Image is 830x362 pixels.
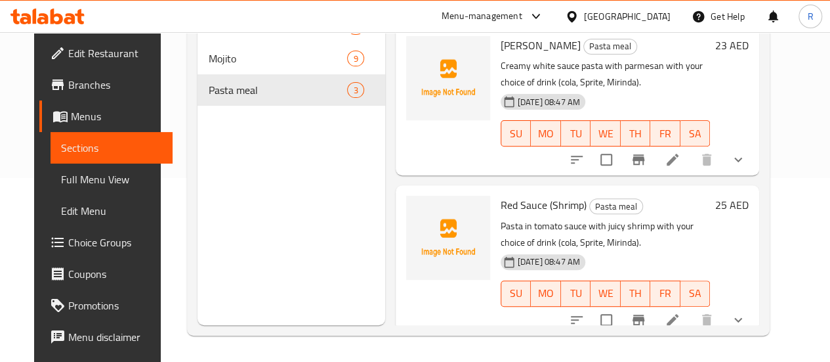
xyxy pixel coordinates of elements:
[68,235,162,250] span: Choice Groups
[68,45,162,61] span: Edit Restaurant
[584,9,671,24] div: [GEOGRAPHIC_DATA]
[621,281,651,307] button: TH
[591,120,621,147] button: WE
[561,281,591,307] button: TU
[501,195,587,215] span: Red Sauce (Shrimp)
[442,9,522,24] div: Menu-management
[68,77,162,93] span: Branches
[561,304,592,336] button: sort-choices
[406,196,490,280] img: Red Sauce (Shrimp)
[596,124,615,143] span: WE
[208,82,347,98] span: Pasta meal
[680,120,711,147] button: SA
[348,53,363,65] span: 9
[531,120,561,147] button: MO
[621,120,651,147] button: TH
[406,36,490,120] img: Alfredo
[512,256,585,268] span: [DATE] 08:47 AM
[501,281,531,307] button: SU
[665,312,680,328] a: Edit menu item
[501,58,710,91] p: Creamy white sauce pasta with parmesan with your choice of drink (cola, Sprite, Mirinda).
[566,284,586,303] span: TU
[61,171,162,187] span: Full Menu View
[197,74,384,106] div: Pasta meal3
[197,43,384,74] div: Mojito9
[348,84,363,97] span: 3
[583,39,637,55] div: Pasta meal
[68,266,162,282] span: Coupons
[807,9,813,24] span: R
[584,39,636,54] span: Pasta meal
[39,227,173,258] a: Choice Groups
[501,218,710,251] p: Pasta in tomato sauce with juicy shrimp with your choice of drink (cola, Sprite, Mirinda).
[592,306,620,334] span: Select to update
[501,120,531,147] button: SU
[68,298,162,313] span: Promotions
[68,329,162,345] span: Menu disclaimer
[650,281,680,307] button: FR
[686,124,705,143] span: SA
[626,284,646,303] span: TH
[39,321,173,353] a: Menu disclaimer
[715,36,749,55] h6: 23 AED
[722,304,754,336] button: show more
[623,144,654,175] button: Branch-specific-item
[61,140,162,156] span: Sections
[623,304,654,336] button: Branch-specific-item
[51,195,173,227] a: Edit Menu
[730,312,746,328] svg: Show Choices
[531,281,561,307] button: MO
[691,144,722,175] button: delete
[197,6,384,111] nav: Menu sections
[536,124,556,143] span: MO
[715,196,749,214] h6: 25 AED
[561,120,591,147] button: TU
[566,124,586,143] span: TU
[39,69,173,101] a: Branches
[596,284,615,303] span: WE
[650,120,680,147] button: FR
[722,144,754,175] button: show more
[501,35,581,55] span: [PERSON_NAME]
[51,132,173,164] a: Sections
[730,152,746,168] svg: Show Choices
[208,51,347,66] span: Mojito
[71,108,162,124] span: Menus
[655,124,675,143] span: FR
[39,290,173,321] a: Promotions
[655,284,675,303] span: FR
[686,284,705,303] span: SA
[39,258,173,290] a: Coupons
[665,152,680,168] a: Edit menu item
[512,96,585,108] span: [DATE] 08:47 AM
[51,164,173,195] a: Full Menu View
[507,284,526,303] span: SU
[39,101,173,132] a: Menus
[347,82,363,98] div: items
[680,281,711,307] button: SA
[536,284,556,303] span: MO
[39,37,173,69] a: Edit Restaurant
[561,144,592,175] button: sort-choices
[591,281,621,307] button: WE
[507,124,526,143] span: SU
[691,304,722,336] button: delete
[626,124,646,143] span: TH
[590,199,642,214] span: Pasta meal
[347,51,363,66] div: items
[589,198,643,214] div: Pasta meal
[61,203,162,219] span: Edit Menu
[592,146,620,173] span: Select to update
